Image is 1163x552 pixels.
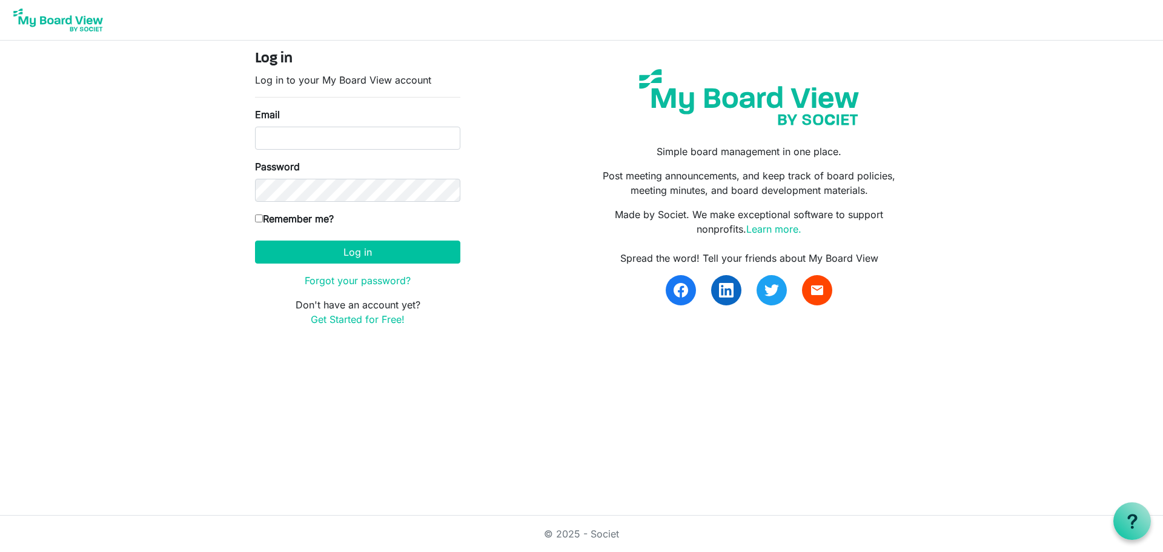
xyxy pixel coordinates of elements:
div: Spread the word! Tell your friends about My Board View [591,251,908,265]
a: Get Started for Free! [311,313,405,325]
img: linkedin.svg [719,283,734,298]
p: Simple board management in one place. [591,144,908,159]
p: Made by Societ. We make exceptional software to support nonprofits. [591,207,908,236]
button: Log in [255,241,460,264]
label: Email [255,107,280,122]
p: Log in to your My Board View account [255,73,460,87]
input: Remember me? [255,214,263,222]
img: facebook.svg [674,283,688,298]
label: Password [255,159,300,174]
p: Don't have an account yet? [255,298,460,327]
img: my-board-view-societ.svg [630,60,868,135]
a: Forgot your password? [305,274,411,287]
h4: Log in [255,50,460,68]
a: email [802,275,832,305]
label: Remember me? [255,211,334,226]
img: twitter.svg [764,283,779,298]
a: © 2025 - Societ [544,528,619,540]
a: Learn more. [746,223,801,235]
span: email [810,283,824,298]
p: Post meeting announcements, and keep track of board policies, meeting minutes, and board developm... [591,168,908,198]
img: My Board View Logo [10,5,107,35]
